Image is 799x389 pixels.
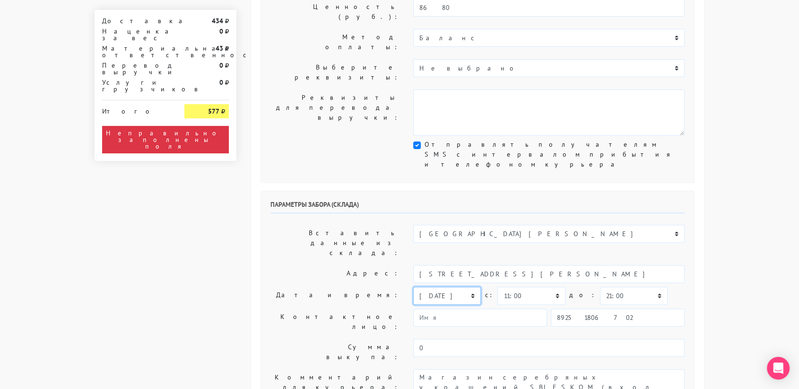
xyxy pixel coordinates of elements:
strong: 0 [219,27,223,35]
input: Телефон [551,309,685,327]
label: Адрес: [263,265,406,283]
label: до: [569,287,596,303]
input: Имя [413,309,547,327]
strong: 434 [212,17,223,25]
label: Метод оплаты: [263,29,406,55]
strong: 0 [219,78,223,87]
div: Материальная ответственность [95,45,177,58]
div: Open Intercom Messenger [767,357,790,380]
strong: 0 [219,61,223,70]
label: Вставить данные из склада: [263,225,406,261]
label: Дата и время: [263,287,406,305]
label: Сумма выкупа: [263,339,406,365]
label: Контактное лицо: [263,309,406,335]
strong: 577 [208,107,219,115]
label: Реквизиты для перевода выручки: [263,89,406,136]
label: c: [485,287,494,303]
div: Наценка за вес [95,28,177,41]
strong: 43 [216,44,223,53]
label: Отправлять получателям SMS с интервалом прибытия и телефоном курьера [425,140,685,169]
h6: Параметры забора (склада) [270,201,685,213]
label: Выберите реквизиты: [263,59,406,86]
div: Неправильно заполнены поля [102,126,229,153]
div: Услуги грузчиков [95,79,177,92]
div: Перевод выручки [95,62,177,75]
div: Доставка [95,18,177,24]
div: Итого [102,104,170,115]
